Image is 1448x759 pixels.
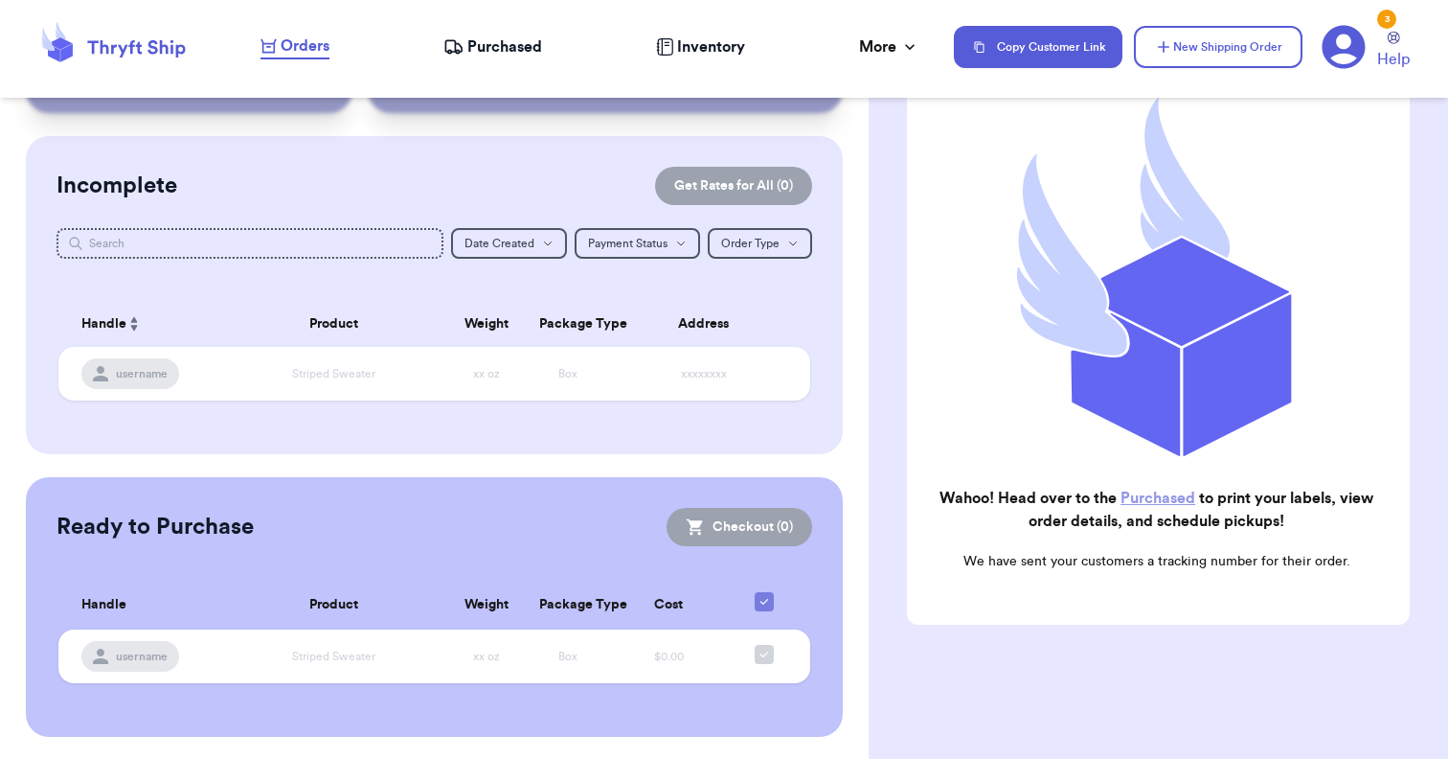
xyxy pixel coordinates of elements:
span: Handle [81,595,126,615]
button: Checkout (0) [667,508,812,546]
button: New Shipping Order [1134,26,1302,68]
span: Purchased [467,35,542,58]
div: 3 [1377,10,1396,29]
p: We have sent your customers a tracking number for their order. [922,552,1391,571]
span: Payment Status [588,238,667,249]
a: Help [1377,32,1410,71]
th: Product [220,301,446,347]
input: Search [57,228,443,259]
th: Address [608,301,810,347]
span: Box [558,651,577,662]
span: Striped Sweater [292,368,375,379]
a: 3 [1322,25,1366,69]
h2: Wahoo! Head over to the to print your labels, view order details, and schedule pickups! [922,487,1391,533]
span: $0.00 [654,651,684,662]
span: Inventory [677,35,745,58]
span: Date Created [464,238,534,249]
th: Cost [608,581,730,630]
th: Package Type [528,581,608,630]
button: Order Type [708,228,812,259]
th: Weight [446,301,527,347]
button: Sort ascending [126,312,142,335]
button: Copy Customer Link [954,26,1122,68]
button: Payment Status [575,228,700,259]
span: Help [1377,48,1410,71]
a: Inventory [656,35,745,58]
h2: Ready to Purchase [57,512,254,542]
span: username [116,366,168,381]
div: More [859,35,919,58]
span: Order Type [721,238,780,249]
th: Product [220,581,446,630]
h2: Incomplete [57,171,177,201]
span: username [116,649,168,664]
span: xx oz [473,368,500,379]
button: Get Rates for All (0) [655,167,812,205]
a: Purchased [443,35,542,58]
span: Orders [281,34,329,57]
span: xxxxxxxx [681,368,727,379]
th: Package Type [528,301,608,347]
span: xx oz [473,651,500,662]
button: Date Created [451,228,567,259]
span: Handle [81,314,126,334]
span: Box [558,368,577,379]
a: Purchased [1120,491,1195,506]
a: Orders [260,34,329,59]
span: Striped Sweater [292,651,375,662]
th: Weight [446,581,527,630]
